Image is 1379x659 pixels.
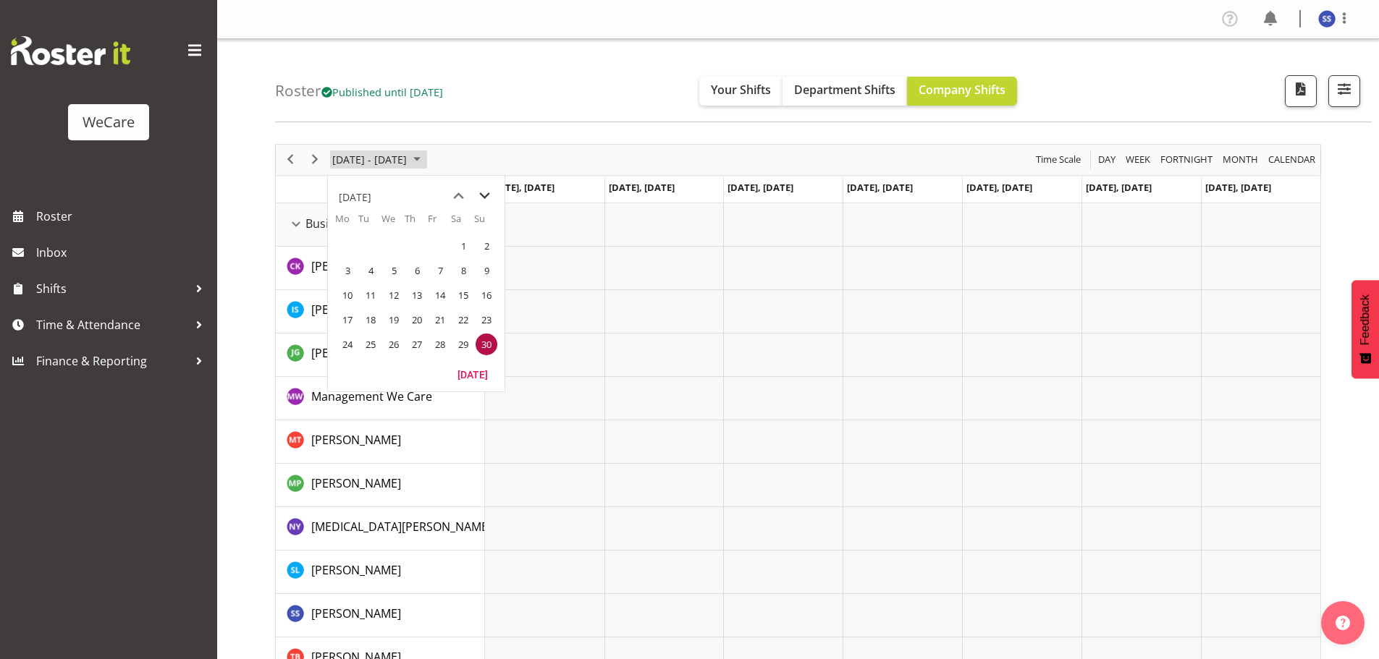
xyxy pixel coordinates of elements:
span: Wednesday, June 5, 2024 [383,260,405,281]
td: Millie Pumphrey resource [276,464,485,507]
img: help-xxl-2.png [1336,616,1350,630]
span: Friday, June 21, 2024 [429,309,451,331]
span: Sunday, June 9, 2024 [476,260,497,281]
a: [PERSON_NAME] [311,431,401,448]
span: Saturday, June 1, 2024 [452,235,474,257]
a: [PERSON_NAME] [311,301,401,318]
span: [MEDICAL_DATA][PERSON_NAME] [311,519,492,535]
span: [PERSON_NAME] [311,475,401,491]
span: [PERSON_NAME] [311,345,401,361]
span: [DATE], [DATE] [847,181,913,194]
span: Your Shifts [711,82,771,98]
button: Time Scale [1034,150,1084,169]
span: Monday, June 24, 2024 [337,333,358,355]
a: [PERSON_NAME] [311,258,401,275]
span: Friday, June 7, 2024 [429,260,451,281]
th: Mo [335,212,358,234]
span: Wednesday, June 19, 2024 [383,309,405,331]
button: Month [1266,150,1318,169]
span: Sunday, June 30, 2024 [476,333,497,355]
th: Tu [358,212,381,234]
span: [DATE], [DATE] [966,181,1032,194]
span: [PERSON_NAME] [311,432,401,448]
a: [PERSON_NAME] [311,605,401,622]
span: Sunday, June 2, 2024 [476,235,497,257]
span: Wednesday, June 26, 2024 [383,333,405,355]
span: [DATE], [DATE] [1205,181,1271,194]
span: Saturday, June 29, 2024 [452,333,474,355]
span: [DATE], [DATE] [489,181,554,194]
span: Saturday, June 15, 2024 [452,284,474,306]
span: [DATE], [DATE] [609,181,675,194]
span: Monday, June 3, 2024 [337,260,358,281]
span: [PERSON_NAME] [311,562,401,578]
span: Tuesday, June 4, 2024 [360,260,381,281]
button: Next [305,150,325,169]
div: previous period [278,145,303,175]
div: title [339,183,371,212]
a: [PERSON_NAME] [311,561,401,579]
button: Filter Shifts [1328,75,1360,107]
span: Wednesday, June 12, 2024 [383,284,405,306]
span: Week [1124,150,1152,169]
div: WeCare [83,111,135,133]
span: Thursday, June 20, 2024 [406,309,428,331]
span: Friday, June 14, 2024 [429,284,451,306]
th: Sa [451,212,474,234]
span: Management We Care [311,388,432,404]
th: Fr [428,212,451,234]
a: Management We Care [311,388,432,405]
span: [PERSON_NAME] [311,302,401,318]
button: Your Shifts [699,77,783,106]
span: Tuesday, June 25, 2024 [360,333,381,355]
span: [DATE], [DATE] [728,181,793,194]
h4: Roster [275,82,443,99]
span: Business Support Office [305,215,437,232]
span: Shifts [36,278,188,299]
span: Monday, June 17, 2024 [337,309,358,331]
span: Monday, June 10, 2024 [337,284,358,306]
td: Janine Grundler resource [276,333,485,377]
span: Inbox [36,242,210,263]
th: We [381,212,405,234]
span: Time & Attendance [36,314,188,336]
span: Thursday, June 6, 2024 [406,260,428,281]
th: Su [474,212,497,234]
button: June 2024 [330,150,427,169]
span: Roster [36,205,210,227]
span: Fortnight [1159,150,1214,169]
span: Feedback [1359,294,1372,345]
th: Th [405,212,428,234]
div: next period [303,145,327,175]
span: [PERSON_NAME] [311,605,401,621]
button: Today [448,364,497,384]
td: Savita Savita resource [276,594,485,637]
button: Feedback - Show survey [1351,280,1379,378]
span: Day [1097,150,1117,169]
a: [MEDICAL_DATA][PERSON_NAME] [311,518,492,535]
span: [PERSON_NAME] [311,258,401,274]
img: Rosterit website logo [11,36,130,65]
span: Time Scale [1034,150,1082,169]
button: Fortnight [1158,150,1215,169]
span: calendar [1267,150,1317,169]
span: Tuesday, June 11, 2024 [360,284,381,306]
button: Download a PDF of the roster according to the set date range. [1285,75,1317,107]
button: Department Shifts [783,77,907,106]
div: June 24 - 30, 2024 [327,145,429,175]
span: Thursday, June 27, 2024 [406,333,428,355]
button: previous month [445,183,471,209]
span: Sunday, June 16, 2024 [476,284,497,306]
span: Company Shifts [919,82,1005,98]
a: [PERSON_NAME] [311,475,401,492]
span: Tuesday, June 18, 2024 [360,309,381,331]
img: savita-savita11083.jpg [1318,10,1336,27]
td: Sarah Lamont resource [276,550,485,594]
span: Department Shifts [794,82,895,98]
span: Finance & Reporting [36,350,188,372]
button: Timeline Day [1096,150,1118,169]
td: Nikita Yates resource [276,507,485,550]
span: Sunday, June 23, 2024 [476,309,497,331]
button: Company Shifts [907,77,1017,106]
td: Chloe Kim resource [276,247,485,290]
